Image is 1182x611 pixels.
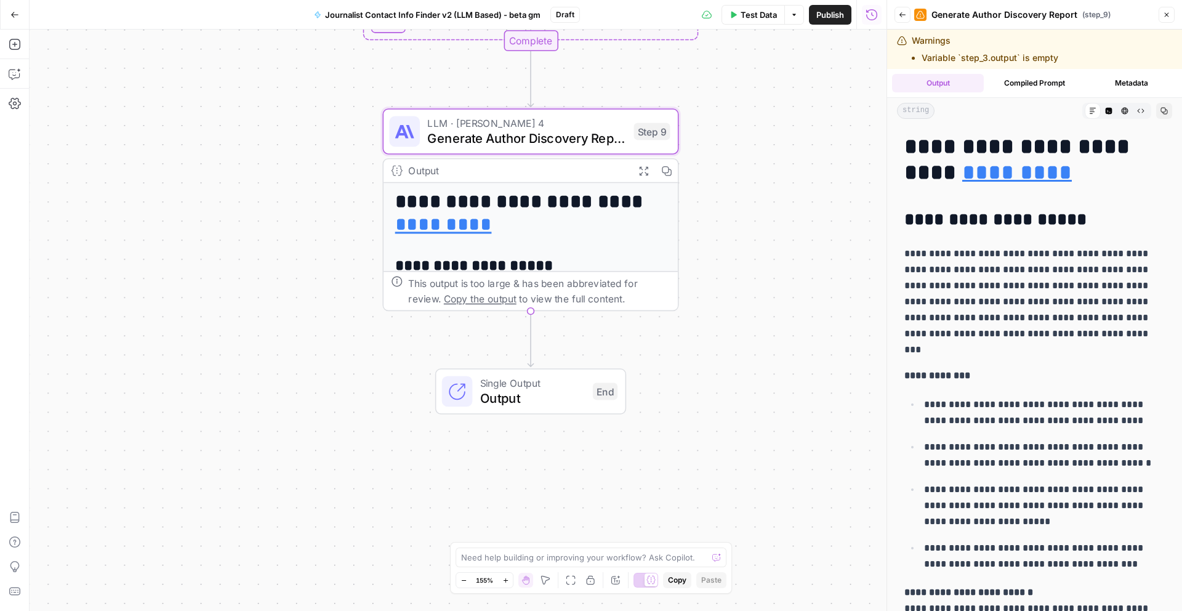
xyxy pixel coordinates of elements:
span: Test Data [741,9,777,21]
button: Test Data [722,5,784,25]
li: Variable `step_3.output` is empty [922,52,1058,64]
button: Publish [809,5,851,25]
div: Single OutputOutputEnd [383,368,679,414]
div: Complete [383,30,679,51]
div: Warnings [912,34,1058,64]
span: Generate Author Discovery Report [427,129,626,148]
div: Step 9 [634,123,670,140]
span: Publish [816,9,844,21]
span: Generate Author Discovery Report [931,9,1077,21]
button: Copy [663,572,691,588]
g: Edge from step_9 to end [528,311,533,366]
button: Compiled Prompt [989,74,1080,92]
span: Copy [668,575,686,586]
div: Complete [504,30,558,51]
span: 155% [476,575,493,585]
span: LLM · [PERSON_NAME] 4 [427,115,626,131]
button: Output [892,74,984,92]
span: Paste [701,575,722,586]
div: Output [408,163,626,179]
div: This output is too large & has been abbreviated for review. to view the full content. [408,276,670,307]
span: ( step_9 ) [1082,9,1111,20]
span: Single Output [480,375,585,390]
span: Copy the output [444,293,517,305]
span: string [897,103,935,119]
span: Output [480,389,585,408]
button: Metadata [1085,74,1177,92]
button: Journalist Contact Info Finder v2 (LLM Based) - beta gm [307,5,548,25]
span: Draft [556,9,574,20]
span: Journalist Contact Info Finder v2 (LLM Based) - beta gm [325,9,541,21]
div: End [593,383,617,400]
g: Edge from step_3-iteration-end to step_9 [528,51,533,107]
button: Paste [696,572,726,588]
